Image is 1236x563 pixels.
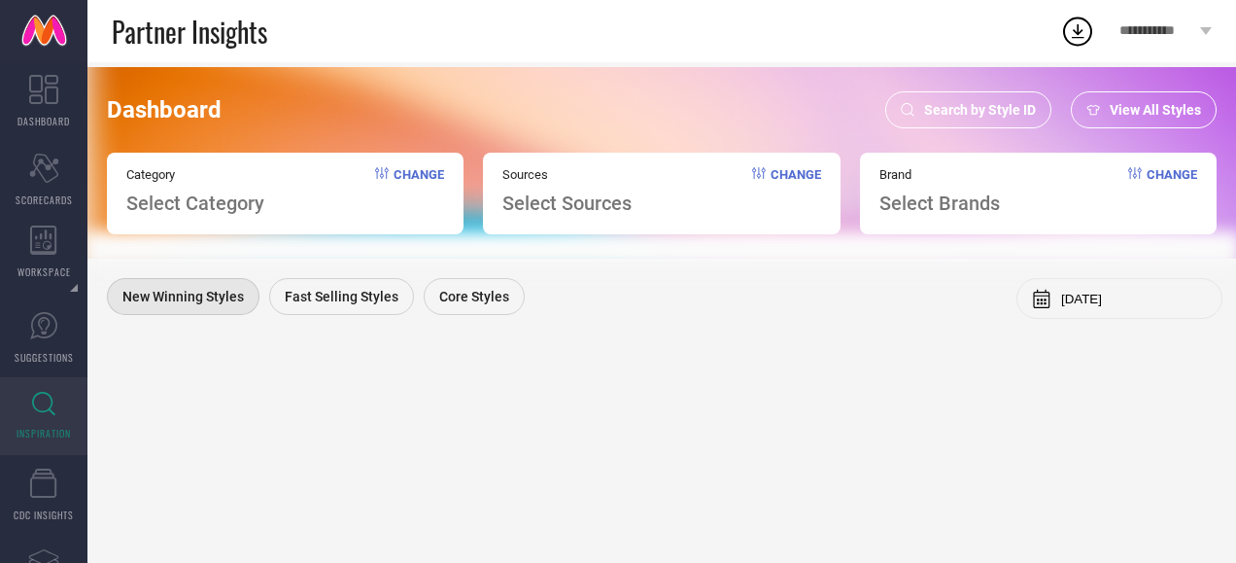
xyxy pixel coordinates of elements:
[1147,167,1197,215] span: Change
[15,350,74,365] span: SUGGESTIONS
[112,12,267,52] span: Partner Insights
[107,96,222,123] span: Dashboard
[394,167,444,215] span: Change
[1060,14,1095,49] div: Open download list
[17,426,71,440] span: INSPIRATION
[285,289,398,304] span: Fast Selling Styles
[879,192,1000,215] span: Select Brands
[17,264,71,279] span: WORKSPACE
[126,167,264,182] span: Category
[122,289,244,304] span: New Winning Styles
[502,192,632,215] span: Select Sources
[502,167,632,182] span: Sources
[17,114,70,128] span: DASHBOARD
[16,193,73,207] span: SCORECARDS
[879,167,1000,182] span: Brand
[126,192,264,215] span: Select Category
[439,289,509,304] span: Core Styles
[1061,292,1207,306] input: Select month
[771,167,821,215] span: Change
[924,102,1036,118] span: Search by Style ID
[1110,102,1201,118] span: View All Styles
[14,508,74,522] span: CDC INSIGHTS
